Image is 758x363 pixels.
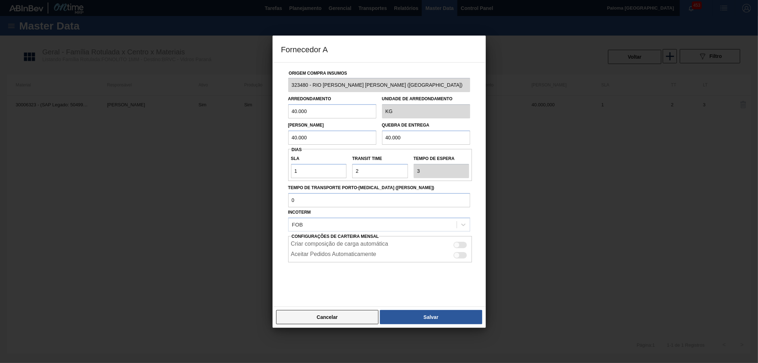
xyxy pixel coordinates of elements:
[292,147,302,152] span: Dias
[288,183,470,193] label: Tempo de Transporte Porto-[MEDICAL_DATA] ([PERSON_NAME])
[414,154,469,164] label: Tempo de espera
[288,96,331,101] label: Arredondamento
[292,234,379,239] span: Configurações de Carteira Mensal
[382,94,470,104] label: Unidade de arredondamento
[288,210,311,215] label: Incoterm
[291,251,376,260] label: Aceitar Pedidos Automaticamente
[276,310,379,324] button: Cancelar
[291,154,347,164] label: SLA
[289,71,347,76] label: Origem Compra Insumos
[291,241,388,249] label: Criar composição de carga automática
[288,123,324,128] label: [PERSON_NAME]
[352,154,408,164] label: Transit Time
[288,249,472,260] div: Essa configuração habilita aceite automático do pedido do lado do fornecedor
[273,36,486,63] h3: Fornecedor A
[382,123,430,128] label: Quebra de entrega
[292,221,303,228] div: FOB
[380,310,482,324] button: Salvar
[288,239,472,249] div: Essa configuração habilita a criação automática de composição de carga do lado do fornecedor caso...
